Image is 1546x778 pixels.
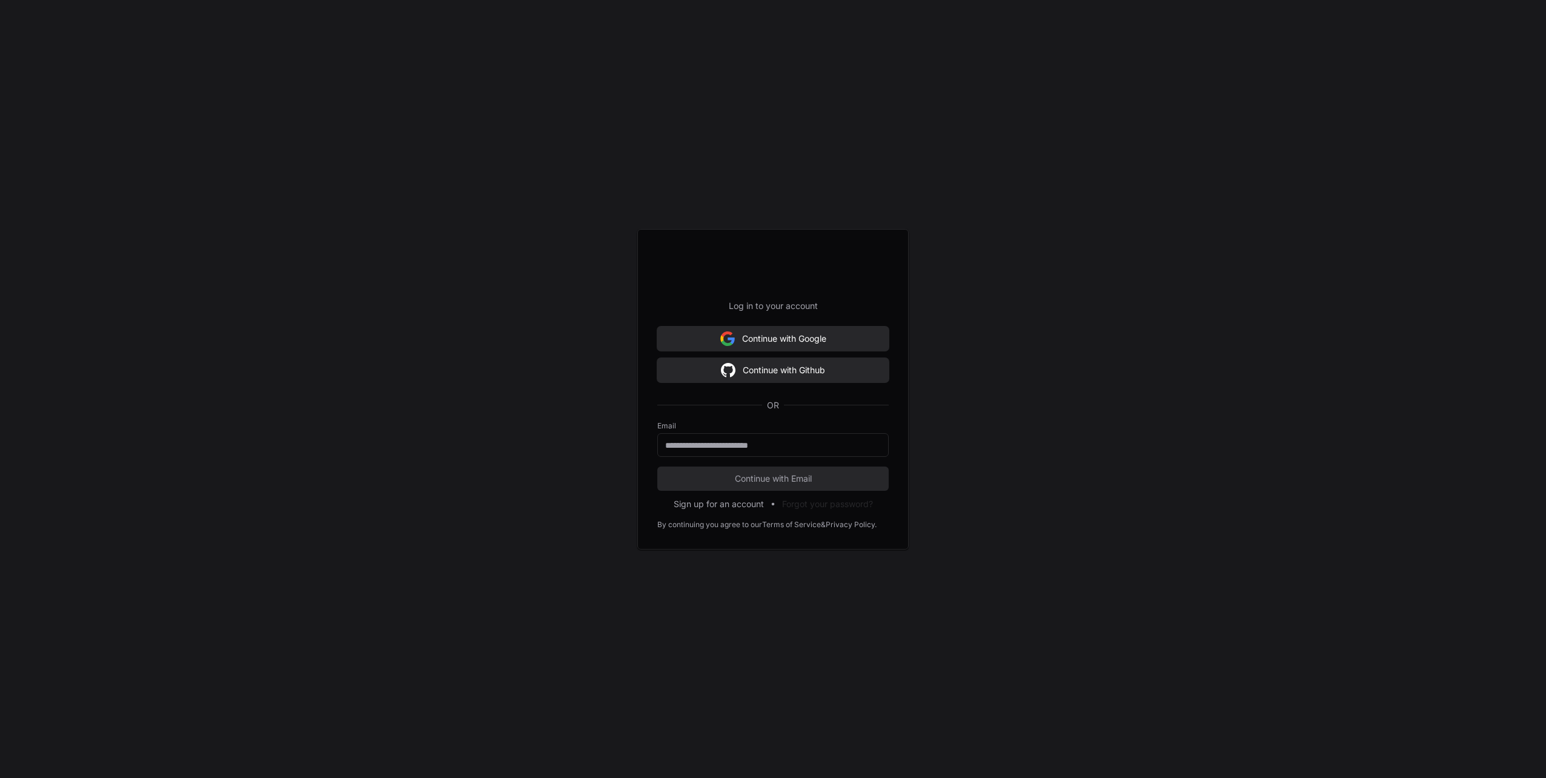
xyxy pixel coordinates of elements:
[720,327,735,351] img: Sign in with google
[782,498,873,510] button: Forgot your password?
[821,520,826,530] div: &
[762,399,784,411] span: OR
[762,520,821,530] a: Terms of Service
[657,473,889,485] span: Continue with Email
[657,467,889,491] button: Continue with Email
[721,358,735,382] img: Sign in with google
[826,520,877,530] a: Privacy Policy.
[657,327,889,351] button: Continue with Google
[674,498,764,510] button: Sign up for an account
[657,520,762,530] div: By continuing you agree to our
[657,358,889,382] button: Continue with Github
[657,421,889,431] label: Email
[657,300,889,312] p: Log in to your account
